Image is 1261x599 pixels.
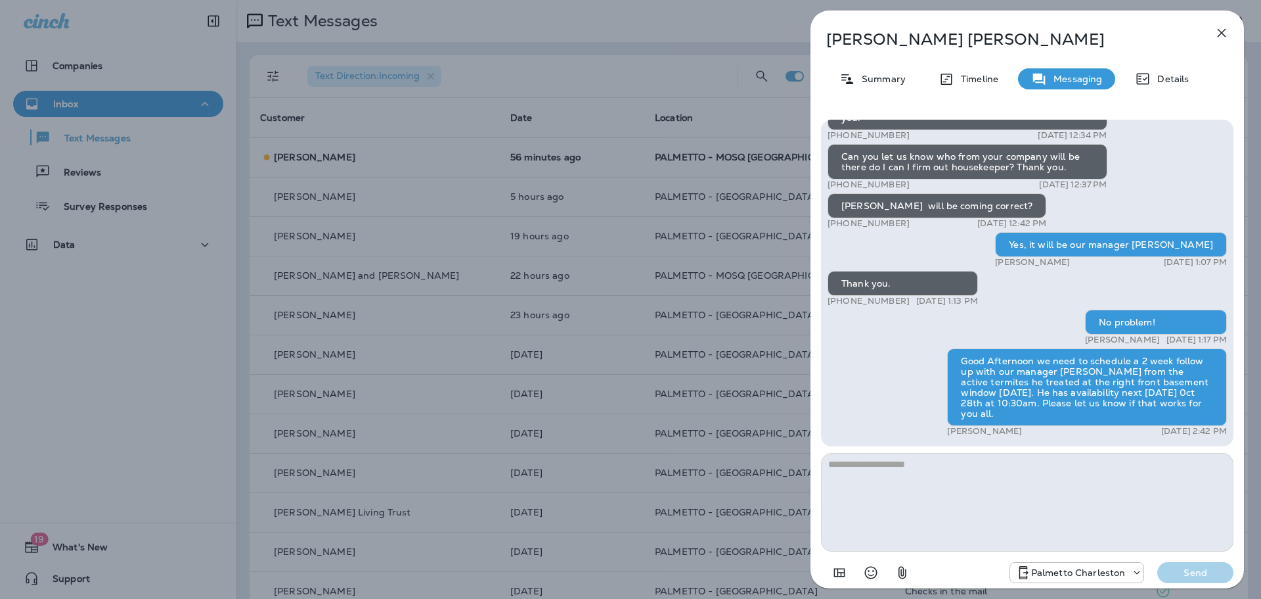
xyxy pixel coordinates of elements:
p: [PERSON_NAME] [947,426,1022,437]
button: Add in a premade template [826,560,852,586]
div: +1 (843) 277-8322 [1010,565,1144,581]
p: [DATE] 12:37 PM [1039,180,1107,190]
p: Details [1151,74,1189,84]
div: No problem! [1085,310,1227,335]
p: [PHONE_NUMBER] [828,180,910,190]
p: Messaging [1047,74,1102,84]
p: [DATE] 1:13 PM [916,296,978,306]
div: Good Afternoon we need to schedule a 2 week follow up with our manager [PERSON_NAME] from the act... [947,348,1227,426]
p: [PERSON_NAME] [1085,335,1160,345]
p: [DATE] 2:42 PM [1161,426,1227,437]
p: [PHONE_NUMBER] [828,218,910,229]
p: [DATE] 1:07 PM [1164,257,1227,268]
div: Yes, it will be our manager [PERSON_NAME] [995,232,1227,257]
p: [DATE] 12:42 PM [977,218,1046,229]
div: [PERSON_NAME] will be coming correct? [828,193,1046,218]
div: Can you let us know who from your company will be there do I can I firm out housekeeper? Thank you. [828,144,1107,180]
p: [PERSON_NAME] [PERSON_NAME] [826,30,1185,49]
p: [PERSON_NAME] [995,257,1070,268]
p: [PHONE_NUMBER] [828,296,910,306]
div: Thank you. [828,271,978,296]
button: Select an emoji [858,560,884,586]
p: [DATE] 1:17 PM [1166,335,1227,345]
p: Summary [855,74,906,84]
p: [DATE] 12:34 PM [1038,130,1107,141]
p: Timeline [954,74,998,84]
p: [PHONE_NUMBER] [828,130,910,141]
p: Palmetto Charleston [1031,567,1126,578]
